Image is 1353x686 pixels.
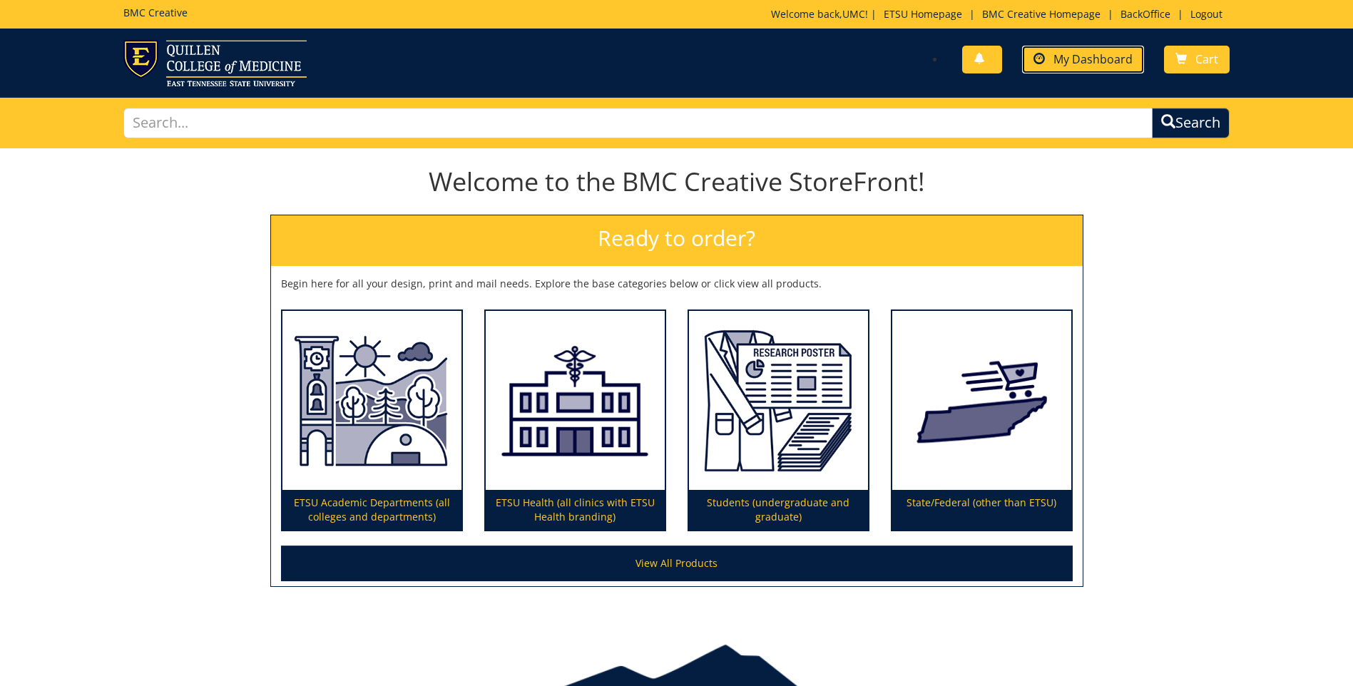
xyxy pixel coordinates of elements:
h2: Ready to order? [271,215,1083,266]
img: ETSU Health (all clinics with ETSU Health branding) [486,311,665,491]
p: ETSU Health (all clinics with ETSU Health branding) [486,490,665,530]
a: BackOffice [1113,7,1178,21]
a: State/Federal (other than ETSU) [892,311,1071,531]
a: ETSU Academic Departments (all colleges and departments) [282,311,461,531]
p: Welcome back, ! | | | | [771,7,1230,21]
a: Logout [1183,7,1230,21]
img: State/Federal (other than ETSU) [892,311,1071,491]
input: Search... [123,108,1153,138]
h5: BMC Creative [123,7,188,18]
a: Cart [1164,46,1230,73]
p: State/Federal (other than ETSU) [892,490,1071,530]
img: ETSU Academic Departments (all colleges and departments) [282,311,461,491]
a: UMC [842,7,865,21]
p: Begin here for all your design, print and mail needs. Explore the base categories below or click ... [281,277,1073,291]
span: Cart [1195,51,1218,67]
p: ETSU Academic Departments (all colleges and departments) [282,490,461,530]
p: Students (undergraduate and graduate) [689,490,868,530]
a: BMC Creative Homepage [975,7,1108,21]
a: ETSU Health (all clinics with ETSU Health branding) [486,311,665,531]
a: View All Products [281,546,1073,581]
img: ETSU logo [123,40,307,86]
button: Search [1152,108,1230,138]
span: My Dashboard [1053,51,1133,67]
img: Students (undergraduate and graduate) [689,311,868,491]
a: ETSU Homepage [877,7,969,21]
a: Students (undergraduate and graduate) [689,311,868,531]
h1: Welcome to the BMC Creative StoreFront! [270,168,1083,196]
a: My Dashboard [1022,46,1144,73]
